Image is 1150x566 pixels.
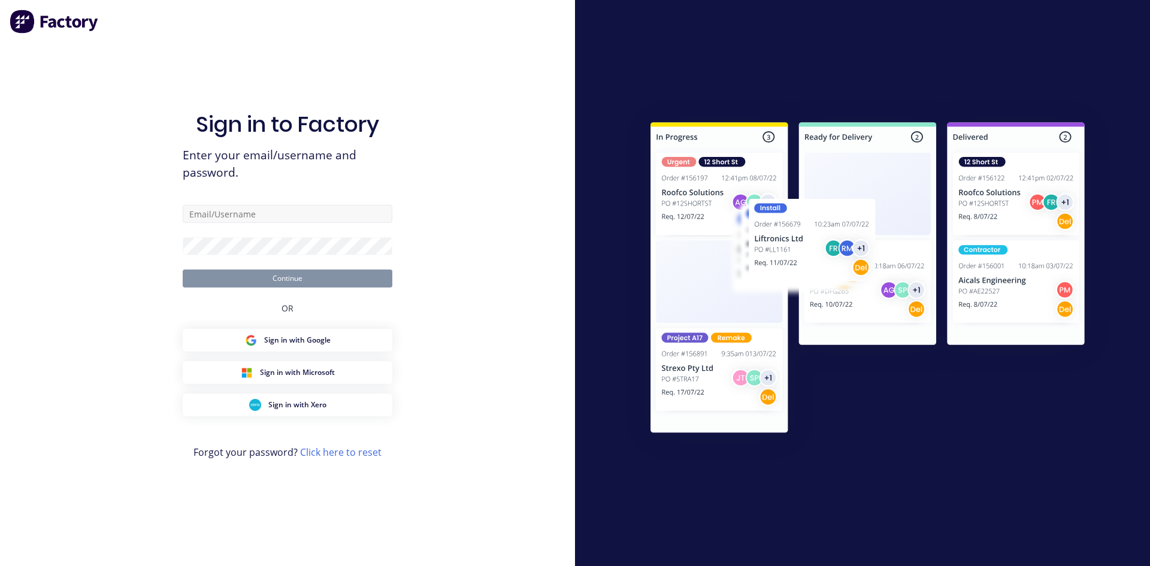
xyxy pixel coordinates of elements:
button: Microsoft Sign inSign in with Microsoft [183,361,392,384]
input: Email/Username [183,205,392,223]
img: Xero Sign in [249,399,261,411]
img: Google Sign in [245,334,257,346]
h1: Sign in to Factory [196,111,379,137]
span: Sign in with Xero [268,399,326,410]
span: Sign in with Microsoft [260,367,335,378]
a: Click here to reset [300,446,382,459]
button: Google Sign inSign in with Google [183,329,392,352]
img: Factory [10,10,99,34]
span: Forgot your password? [193,445,382,459]
img: Microsoft Sign in [241,367,253,379]
button: Xero Sign inSign in with Xero [183,394,392,416]
img: Sign in [624,98,1111,461]
button: Continue [183,270,392,287]
div: OR [282,287,293,329]
span: Enter your email/username and password. [183,147,392,181]
span: Sign in with Google [264,335,331,346]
